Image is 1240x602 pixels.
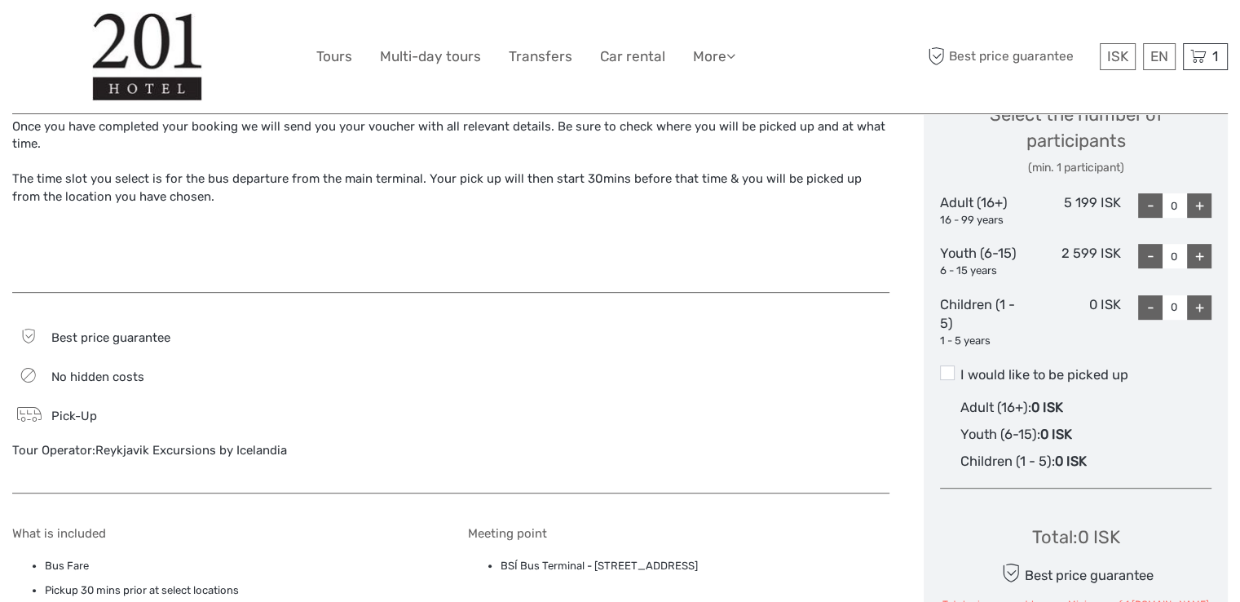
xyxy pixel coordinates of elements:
li: Pickup 30 mins prior at select locations [45,582,434,600]
a: Car rental [600,45,665,69]
div: 2 599 ISK [1030,244,1121,278]
span: 1 [1210,48,1220,64]
div: + [1187,244,1211,268]
li: BSÍ Bus Terminal - [STREET_ADDRESS] [501,557,889,575]
div: Select the number of participants [940,102,1211,176]
div: Adult (16+) [940,193,1030,228]
span: 0 ISK [1055,454,1087,469]
li: Bus Fare [45,557,434,575]
span: 0 ISK [1031,400,1063,415]
div: 6 - 15 years [940,263,1030,279]
a: Transfers [509,45,572,69]
div: Best price guarantee [998,559,1154,587]
p: We're away right now. Please check back later! [23,29,184,42]
div: - [1138,295,1163,320]
div: Youth (6-15) [940,244,1030,278]
span: Children (1 - 5) : [960,454,1055,469]
h5: Meeting point [468,526,889,541]
div: The time slot you select is for the bus departure from the main terminal. Your pick up will then ... [12,170,889,206]
div: Children (1 - 5) [940,295,1030,349]
span: Best price guarantee [924,43,1096,70]
div: 5 199 ISK [1030,193,1121,228]
img: 1139-69e80d06-57d7-4973-b0b3-45c5474b2b75_logo_big.jpg [92,12,203,101]
button: Open LiveChat chat widget [188,25,207,45]
div: + [1187,295,1211,320]
a: More [693,45,735,69]
a: Tours [316,45,352,69]
div: EN [1143,43,1176,70]
div: (min. 1 participant) [940,160,1211,176]
div: Tour Operator: [12,442,434,459]
div: + [1187,193,1211,218]
span: No hidden costs [51,370,144,384]
div: - [1138,193,1163,218]
label: I would like to be picked up [940,365,1211,385]
h5: What is included [12,526,434,541]
span: Adult (16+) : [960,400,1031,415]
div: - [1138,244,1163,268]
a: Reykjavik Excursions by Icelandia [95,443,287,458]
span: Best price guarantee [51,330,170,345]
div: Once you have completed your booking we will send you your voucher with all relevant details. Be ... [12,118,889,153]
div: 0 ISK [1030,295,1121,349]
span: Pick-Up [51,409,97,423]
div: 16 - 99 years [940,213,1030,228]
div: 1 - 5 years [940,334,1030,349]
div: Total : 0 ISK [1032,525,1120,550]
a: Multi-day tours [380,45,481,69]
span: ISK [1107,48,1128,64]
span: Youth (6-15) : [960,427,1040,442]
span: 0 ISK [1040,427,1072,442]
